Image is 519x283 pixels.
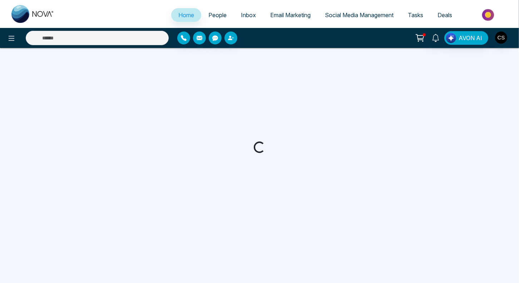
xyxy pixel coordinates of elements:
[318,8,401,22] a: Social Media Management
[438,11,452,19] span: Deals
[234,8,263,22] a: Inbox
[325,11,394,19] span: Social Media Management
[208,11,227,19] span: People
[401,8,430,22] a: Tasks
[444,31,488,45] button: AVON AI
[408,11,423,19] span: Tasks
[11,5,54,23] img: Nova CRM Logo
[171,8,201,22] a: Home
[459,34,482,42] span: AVON AI
[178,11,194,19] span: Home
[263,8,318,22] a: Email Marketing
[201,8,234,22] a: People
[241,11,256,19] span: Inbox
[463,7,515,23] img: Market-place.gif
[446,33,456,43] img: Lead Flow
[270,11,311,19] span: Email Marketing
[430,8,459,22] a: Deals
[495,32,507,44] img: User Avatar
